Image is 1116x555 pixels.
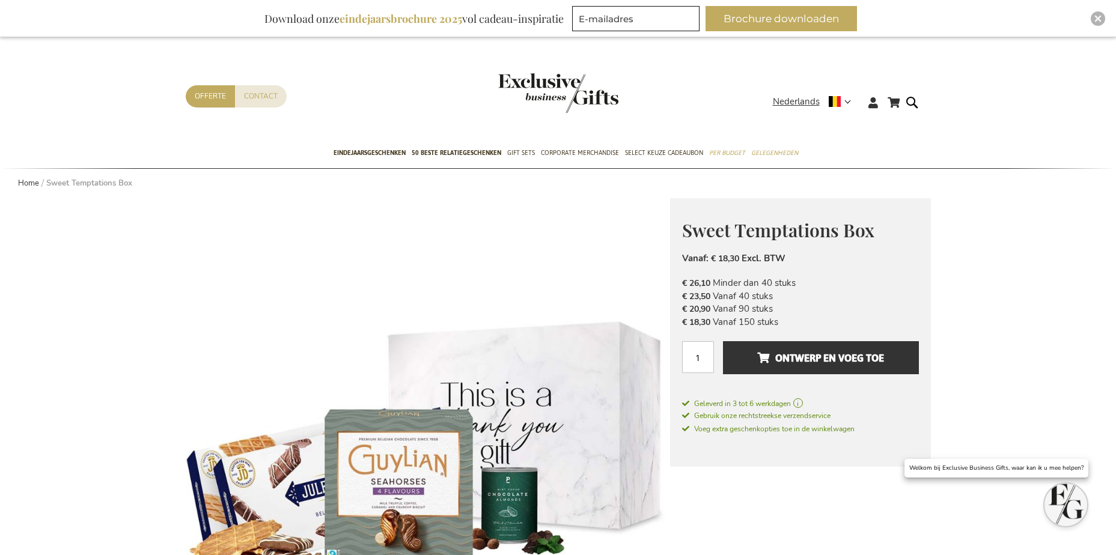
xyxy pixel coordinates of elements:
[773,95,859,109] div: Nederlands
[498,73,558,113] a: store logo
[682,291,710,302] span: € 23,50
[682,398,919,409] a: Geleverd in 3 tot 6 werkdagen
[682,424,855,434] span: Voeg extra geschenkopties toe in de winkelwagen
[682,252,709,264] span: Vanaf:
[723,341,918,374] button: Ontwerp en voeg toe
[682,341,714,373] input: Aantal
[773,95,820,109] span: Nederlands
[259,6,569,31] div: Download onze vol cadeau-inspiratie
[742,252,785,264] span: Excl. BTW
[541,147,619,159] span: Corporate Merchandise
[709,147,745,159] span: Per Budget
[1094,15,1102,22] img: Close
[711,253,739,264] span: € 18,30
[682,422,919,435] a: Voeg extra geschenkopties toe in de winkelwagen
[682,277,919,290] li: Minder dan 40 stuks
[334,147,406,159] span: Eindejaarsgeschenken
[757,348,884,368] span: Ontwerp en voeg toe
[706,6,857,31] button: Brochure downloaden
[682,317,710,328] span: € 18,30
[1091,11,1105,26] div: Close
[625,147,703,159] span: Select Keuze Cadeaubon
[682,411,831,420] span: Gebruik onze rechtstreekse verzendservice
[682,409,919,422] a: Gebruik onze rechtstreekse verzendservice
[751,147,798,159] span: Gelegenheden
[682,303,919,315] li: Vanaf 90 stuks
[340,11,462,26] b: eindejaarsbrochure 2025
[412,147,501,159] span: 50 beste relatiegeschenken
[498,73,618,113] img: Exclusive Business gifts logo
[682,277,710,289] span: € 26,10
[682,316,919,329] li: Vanaf 150 stuks
[18,178,39,189] a: Home
[235,85,287,108] a: Contact
[682,218,874,242] span: Sweet Temptations Box
[682,303,710,315] span: € 20,90
[186,85,235,108] a: Offerte
[507,147,535,159] span: Gift Sets
[572,6,703,35] form: marketing offers and promotions
[682,290,919,303] li: Vanaf 40 stuks
[572,6,700,31] input: E-mailadres
[46,178,132,189] strong: Sweet Temptations Box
